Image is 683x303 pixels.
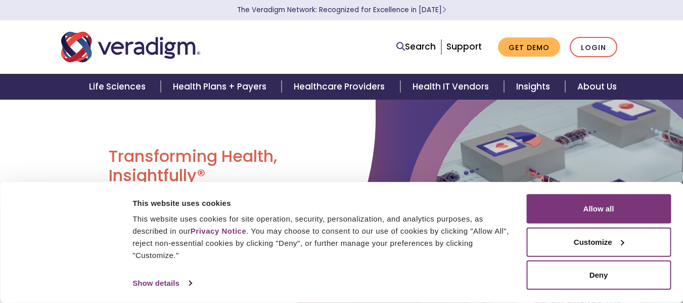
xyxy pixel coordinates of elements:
[161,74,282,100] a: Health Plans + Payers
[132,213,515,262] div: This website uses cookies for site operation, security, personalization, and analytics purposes, ...
[61,30,200,64] img: Veradigm logo
[446,40,482,53] a: Support
[526,194,671,224] button: Allow all
[109,147,334,186] h1: Transforming Health, Insightfully®
[132,276,191,291] a: Show details
[191,227,246,235] a: Privacy Notice
[237,5,446,15] a: The Veradigm Network: Recognized for Excellence in [DATE]Learn More
[570,37,617,58] a: Login
[526,227,671,256] button: Customize
[132,197,515,209] div: This website uses cookies
[400,74,504,100] a: Health IT Vendors
[77,74,161,100] a: Life Sciences
[282,74,400,100] a: Healthcare Providers
[396,40,436,54] a: Search
[565,74,629,100] a: About Us
[526,261,671,290] button: Deny
[504,74,565,100] a: Insights
[498,37,560,57] a: Get Demo
[442,5,446,15] span: Learn More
